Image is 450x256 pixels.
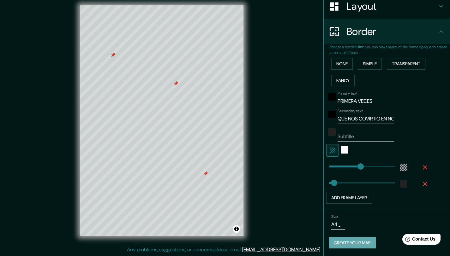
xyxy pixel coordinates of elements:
[329,44,450,55] p: Choose a border. : you can make layers of the frame opaque to create some cool effects.
[328,93,336,101] button: black
[324,19,450,44] div: Border
[328,128,336,136] button: color-222222
[321,246,322,253] div: .
[400,164,407,171] button: color-55555544
[331,58,353,70] button: None
[233,225,240,233] button: Toggle attribution
[387,58,425,70] button: Transparent
[357,44,364,49] b: Hint
[341,146,348,154] button: white
[338,91,357,96] label: Primary text
[338,108,363,114] label: Secondary text
[328,111,336,118] button: black
[331,219,345,230] div: A4
[331,214,338,219] label: Size
[127,246,321,253] p: Any problems, suggestions, or concerns please email .
[331,75,355,86] button: Fancy
[358,58,382,70] button: Simple
[326,192,372,204] button: Add frame layer
[400,180,407,188] button: color-222222
[322,246,323,253] div: .
[394,231,443,249] iframe: Help widget launcher
[329,237,376,249] button: Create your map
[242,246,320,253] a: [EMAIL_ADDRESS][DOMAIN_NAME]
[346,25,437,38] h4: Border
